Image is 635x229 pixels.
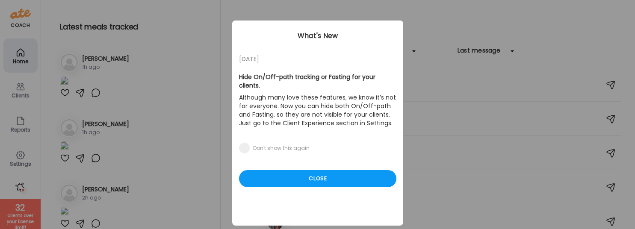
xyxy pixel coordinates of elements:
div: What's New [232,31,403,41]
div: Close [239,170,396,187]
div: [DATE] [239,54,396,64]
b: Hide On/Off-path tracking or Fasting for your clients. [239,73,375,90]
div: Don't show this again [253,145,310,152]
p: Although many love these features, we know it’s not for everyone. Now you can hide both On/Off-pa... [239,91,396,129]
